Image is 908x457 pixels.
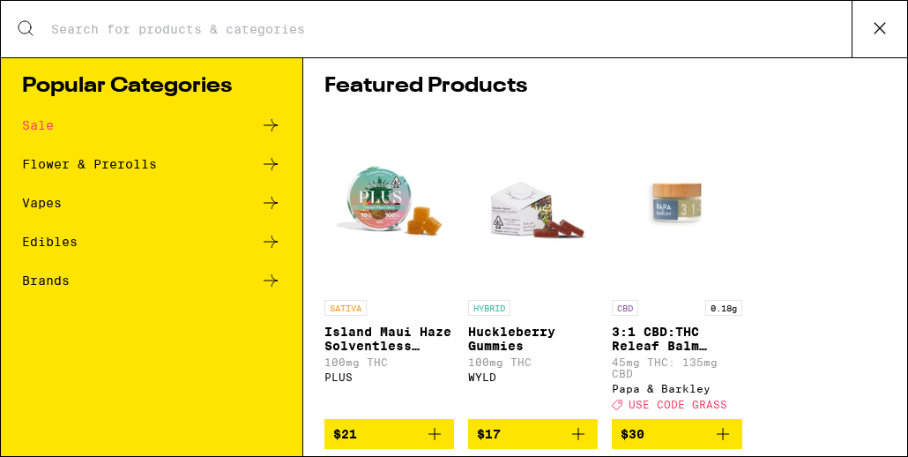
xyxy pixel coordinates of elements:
p: SATIVA [324,300,367,316]
span: USE CODE GRASS [629,399,727,410]
input: Search for products & categories [50,21,852,37]
a: Brands [22,270,281,291]
div: Edibles [22,236,78,248]
p: 100mg THC [468,356,598,368]
a: Open page for Huckleberry Gummies from WYLD [468,115,598,419]
span: $30 [621,427,644,441]
a: Vapes [22,192,281,214]
span: $21 [333,427,357,441]
div: WYLD [468,371,598,383]
button: Add to bag [324,419,454,449]
p: Island Maui Haze Solventless Gummies [324,325,454,353]
h1: Featured Products [324,76,886,97]
p: 3:1 CBD:THC Releaf Balm (15ml) - 180mg [612,325,741,353]
div: Papa & Barkley [612,383,741,394]
div: Flower & Prerolls [22,158,157,170]
a: Open page for Island Maui Haze Solventless Gummies from PLUS [324,115,454,419]
img: Papa & Barkley - 3:1 CBD:THC Releaf Balm (15ml) - 180mg [612,115,741,291]
a: Flower & Prerolls [22,154,281,175]
a: Edibles [22,231,281,252]
div: Vapes [22,197,62,209]
span: $17 [477,427,501,441]
p: 100mg THC [324,356,454,368]
div: Brands [22,274,70,287]
button: Add to bag [468,419,598,449]
p: 0.18g [705,300,742,316]
p: CBD [612,300,638,316]
h1: Popular Categories [22,76,281,97]
p: HYBRID [468,300,510,316]
p: 45mg THC: 135mg CBD [612,356,741,379]
button: Add to bag [612,419,741,449]
a: Sale [22,115,281,136]
p: Huckleberry Gummies [468,325,598,353]
span: Hi. Need any help? [11,12,127,26]
div: Sale [22,119,54,131]
div: PLUS [324,371,454,383]
a: Open page for 3:1 CBD:THC Releaf Balm (15ml) - 180mg from Papa & Barkley [612,115,741,419]
img: WYLD - Huckleberry Gummies [468,115,598,291]
img: PLUS - Island Maui Haze Solventless Gummies [324,115,454,291]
